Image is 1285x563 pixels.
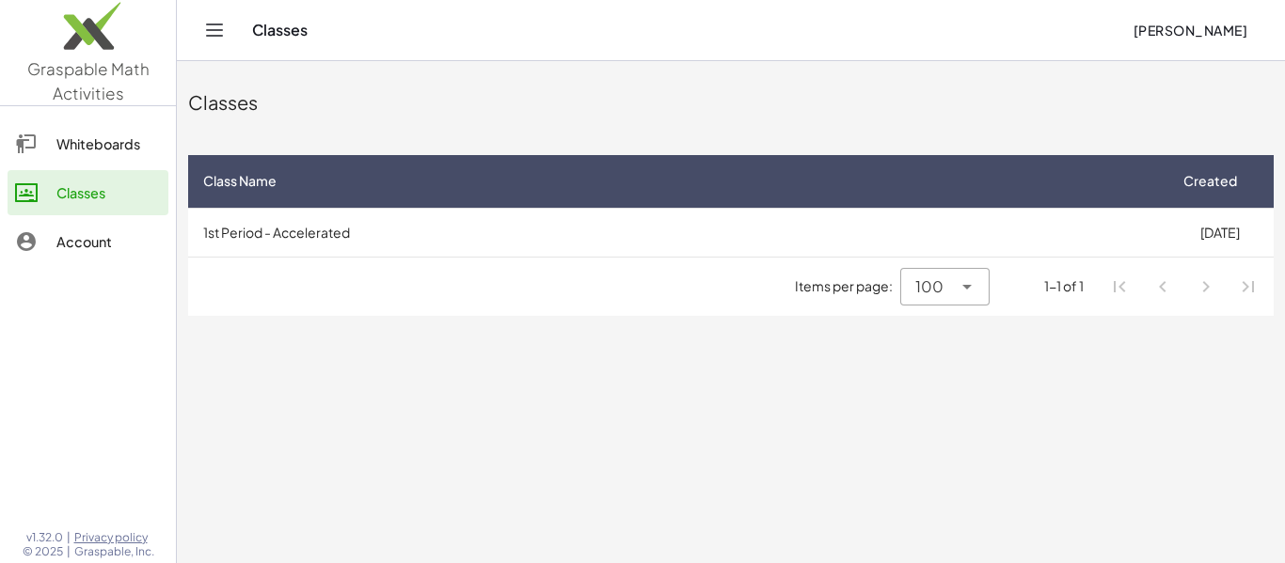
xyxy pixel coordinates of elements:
span: [PERSON_NAME] [1133,22,1247,39]
span: | [67,530,71,545]
a: Classes [8,170,168,215]
span: Items per page: [795,276,900,296]
button: [PERSON_NAME] [1118,13,1262,47]
span: v1.32.0 [26,530,63,545]
span: Created [1183,171,1237,191]
a: Privacy policy [74,530,154,545]
td: [DATE] [1166,208,1274,257]
span: 100 [915,275,944,298]
span: Graspable, Inc. [74,544,154,559]
a: Whiteboards [8,121,168,166]
span: Class Name [203,171,277,191]
span: Graspable Math Activities [27,58,150,103]
div: Whiteboards [56,133,161,155]
div: 1-1 of 1 [1044,276,1084,296]
div: Account [56,230,161,253]
button: Toggle navigation [199,15,230,45]
span: © 2025 [23,544,63,559]
div: Classes [56,181,161,204]
span: | [67,544,71,559]
td: 1st Period - Accelerated [188,208,1166,257]
a: Account [8,219,168,264]
nav: Pagination Navigation [1099,265,1270,308]
div: Classes [188,89,1274,116]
